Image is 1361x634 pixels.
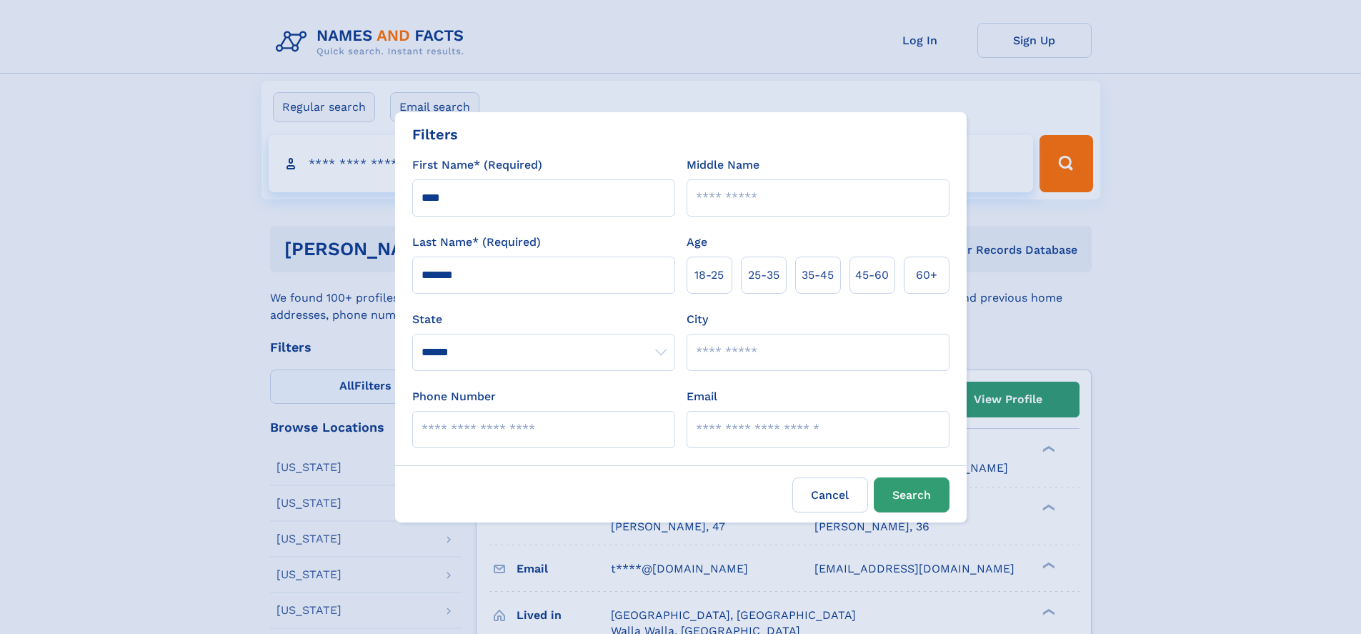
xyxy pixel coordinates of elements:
span: 45‑60 [855,267,889,284]
span: 60+ [916,267,937,284]
label: State [412,311,675,328]
label: City [687,311,708,328]
label: Last Name* (Required) [412,234,541,251]
button: Search [874,477,949,512]
label: First Name* (Required) [412,157,542,174]
div: Filters [412,124,458,145]
label: Age [687,234,707,251]
label: Phone Number [412,388,496,405]
label: Cancel [792,477,868,512]
span: 35‑45 [802,267,834,284]
span: 18‑25 [694,267,724,284]
label: Email [687,388,717,405]
label: Middle Name [687,157,759,174]
span: 25‑35 [748,267,779,284]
